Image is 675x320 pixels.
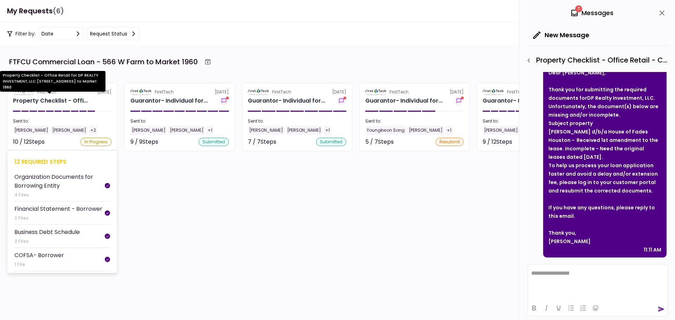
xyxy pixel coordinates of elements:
div: resubmit [436,138,464,146]
img: Partner logo [130,89,152,95]
div: In Progress [81,138,111,146]
button: Underline [553,303,565,313]
div: Organization Documents for Borrowing Entity [14,172,105,190]
div: +1 [206,126,214,135]
div: 1 File [14,261,64,268]
div: [DATE] [248,89,346,95]
strong: Subject property [548,120,593,127]
div: [PERSON_NAME] [248,126,284,135]
div: COFSA- Borrower [14,251,64,260]
button: Archive workflow [201,55,214,68]
div: submitted [199,138,229,146]
div: 10 / 12 Steps [13,138,45,146]
button: Numbered list [577,303,589,313]
button: date [38,27,84,40]
div: Sent to: [248,118,346,124]
span: (6) [53,4,64,18]
div: [PERSON_NAME] [130,126,167,135]
button: close [656,7,668,19]
div: FirstTech [155,89,174,95]
div: Sent to: [483,118,581,124]
div: [PERSON_NAME] [548,237,661,246]
div: Processing [9,70,38,77]
div: +1 [324,126,331,135]
div: Property Checklist - Office Retail for DP REALTY INVESTMENT, LLC 566 W Farm to Market 1960 [13,97,88,105]
div: +1 [445,126,453,135]
div: FirstTech [272,89,291,95]
div: [PERSON_NAME] [407,126,444,135]
div: 2 Files [14,215,102,222]
h1: My Requests [7,4,64,18]
div: Youngkwon Song [365,126,406,135]
div: Guarantor- Individual for DP REALTY INVESTMENT, LLC John Chongshin Kang [483,97,560,105]
img: Partner logo [365,89,387,95]
div: [PERSON_NAME] [13,126,50,135]
div: Thank you, [548,229,661,237]
div: [DATE] [130,89,229,95]
div: [DATE] [483,89,581,95]
div: Messages [570,8,613,18]
div: 4 Files [14,191,105,198]
div: [PERSON_NAME] [286,126,322,135]
div: Thank you for submitting the required documents for . [548,85,661,102]
button: Emojis [590,303,602,313]
div: Guarantor- Individual for DP REALTY INVESTMENT, LLC Paul Kirkley [130,97,208,105]
div: To help us process your loan application faster and avoid a delay and/or extension fee, please lo... [548,161,661,195]
div: [PERSON_NAME] [51,126,88,135]
button: show-messages [219,97,229,105]
div: [DATE] [365,89,464,95]
button: show-messages [336,97,346,105]
strong: DP Realty Investment, LLC [587,94,654,102]
div: 12 required steps [14,157,110,166]
div: [PERSON_NAME]... [483,126,522,135]
div: Sent to: [365,118,464,124]
button: Bold [528,303,540,313]
iframe: Rich Text Area [528,265,668,300]
div: Sent to: [13,118,111,124]
div: 5 / 7 Steps [365,138,394,146]
button: Italic [540,303,552,313]
div: date [41,30,53,38]
img: Partner logo [248,89,269,95]
div: 11:11 AM [644,246,661,254]
strong: Unfortunately, the document(s) below are missing and/or incomplete. [548,103,658,118]
button: New Message [528,26,595,44]
div: Guarantor- Individual for DP REALTY INVESTMENT, LLC Youngkwon Song [365,97,443,105]
div: [PERSON_NAME] [168,126,205,135]
img: Partner logo [483,89,504,95]
span: 7 [575,5,582,12]
div: submitted [316,138,346,146]
div: +2 [89,126,97,135]
div: FTFCU Commercial Loan - 566 W Farm to Market 1960 [9,57,198,67]
div: If you have any questions, please reply to this email. [548,203,661,220]
div: FirstTech [507,89,526,95]
button: Request status [87,27,140,40]
div: Filter by: [7,27,140,40]
button: send [658,306,665,313]
button: show-messages [454,97,464,105]
div: Business Debt Schedule [14,228,80,236]
button: Bullet list [565,303,577,313]
div: Property Checklist - Office Retail - Copy(s) of Lease(s) and Amendment(s) [523,54,668,66]
div: FirstTech [390,89,409,95]
div: Dear [PERSON_NAME], [548,68,661,77]
div: Sent to: [130,118,229,124]
strong: [PERSON_NAME] d/b/a House of Fades Houston - Received 1st amendment to the lease. Incomplete - Ne... [548,128,658,161]
div: 9 / 12 Steps [483,138,512,146]
div: 9 / 9 Steps [130,138,158,146]
div: 7 / 7 Steps [248,138,276,146]
div: 2 Files [14,238,80,245]
div: Guarantor- Individual for DP REALTY INVESTMENT, LLC Johnny Yun [248,97,325,105]
div: Financial Statement - Borrower [14,204,102,213]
